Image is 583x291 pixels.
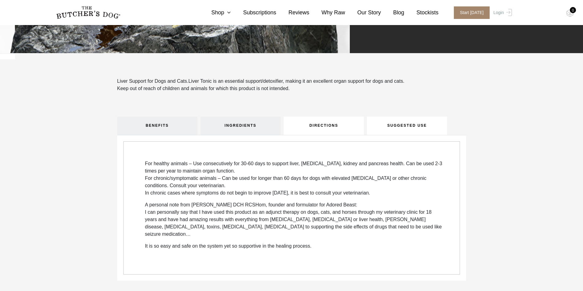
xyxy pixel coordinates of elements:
a: Subscriptions [231,9,276,17]
p: It is so easy and safe on the system yet so supportive in the healing process. [145,242,444,250]
a: SUGGESTED USE [367,117,447,135]
a: Blog [381,9,404,17]
a: Start [DATE] [448,6,492,19]
p: Liver Support for Dogs and Cats.Liver Tonic is an essential support/detoxifier, making it an exce... [117,78,405,85]
a: DIRECTIONS [284,117,364,135]
a: INGREDIENTS [200,117,281,135]
a: Shop [199,9,231,17]
a: Reviews [276,9,309,17]
a: Login [492,6,512,19]
a: Our Story [345,9,381,17]
img: TBD_Cart-Empty.png [566,9,574,17]
a: BENEFITS [117,117,197,135]
p: A personal note from [PERSON_NAME] DCH RCSHom, founder and formulator for Adored Beast: I can per... [145,201,444,238]
div: 0 [570,7,576,13]
a: Stockists [404,9,439,17]
a: Why Raw [309,9,345,17]
p: For healthy animals – Use consecutively for 30-60 days to support liver, [MEDICAL_DATA], kidney a... [145,160,444,197]
span: Start [DATE] [454,6,490,19]
p: Keep out of reach of children and animals for which this product is not intended. [117,85,405,92]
